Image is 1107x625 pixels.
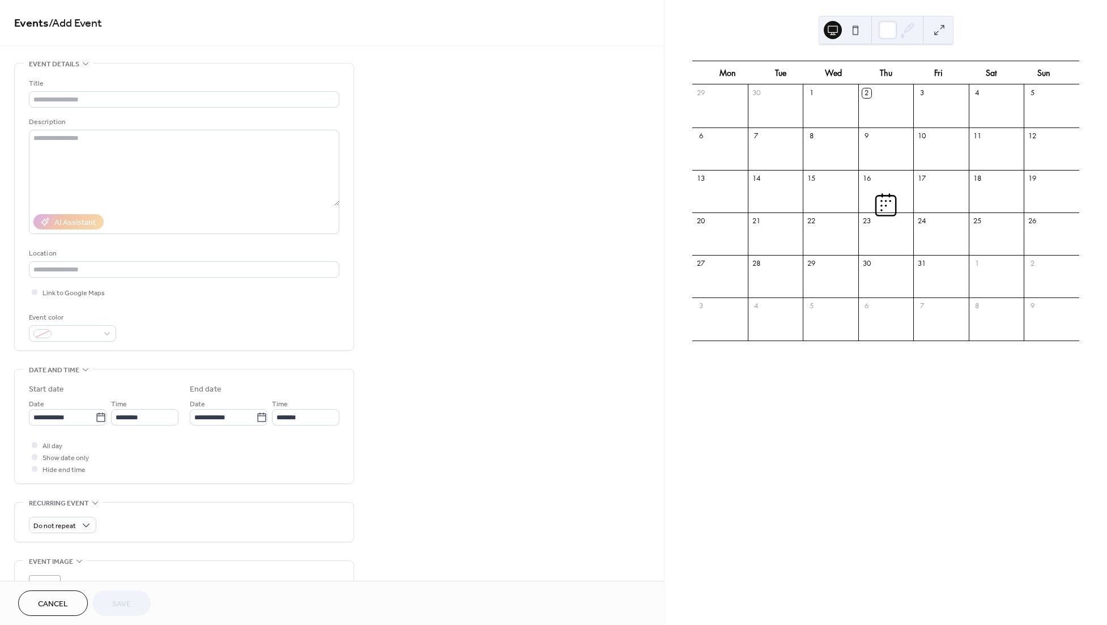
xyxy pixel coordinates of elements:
[272,398,288,410] span: Time
[807,259,816,269] div: 29
[973,173,982,183] div: 18
[696,131,706,141] div: 6
[862,259,872,269] div: 30
[912,61,965,84] div: Fri
[29,364,79,376] span: Date and time
[696,173,706,183] div: 13
[862,301,872,311] div: 6
[917,131,927,141] div: 10
[859,61,912,84] div: Thu
[752,173,761,183] div: 14
[29,575,61,607] div: ;
[862,216,872,226] div: 23
[190,384,222,396] div: End date
[917,259,927,269] div: 31
[29,498,89,509] span: Recurring event
[752,131,761,141] div: 7
[29,78,337,90] div: Title
[1017,61,1070,84] div: Sun
[18,590,88,616] button: Cancel
[29,312,114,324] div: Event color
[696,88,706,98] div: 29
[917,216,927,226] div: 24
[973,88,982,98] div: 4
[973,301,982,311] div: 8
[29,398,44,410] span: Date
[696,301,706,311] div: 3
[42,440,62,452] span: All day
[917,88,927,98] div: 3
[42,452,89,464] span: Show date only
[807,216,816,226] div: 22
[754,61,807,84] div: Tue
[807,173,816,183] div: 15
[49,12,102,35] span: / Add Event
[862,173,872,183] div: 16
[1028,301,1037,311] div: 9
[190,398,205,410] span: Date
[1028,173,1037,183] div: 19
[29,556,73,568] span: Event image
[111,398,127,410] span: Time
[701,61,754,84] div: Mon
[917,173,927,183] div: 17
[1028,259,1037,269] div: 2
[973,216,982,226] div: 25
[752,301,761,311] div: 4
[696,216,706,226] div: 20
[807,131,816,141] div: 8
[965,61,1017,84] div: Sat
[752,259,761,269] div: 28
[696,259,706,269] div: 27
[917,301,927,311] div: 7
[42,464,86,476] span: Hide end time
[14,12,49,35] a: Events
[752,88,761,98] div: 30
[29,248,337,260] div: Location
[1028,216,1037,226] div: 26
[973,131,982,141] div: 11
[752,216,761,226] div: 21
[807,301,816,311] div: 5
[33,520,76,533] span: Do not repeat
[862,88,872,98] div: 2
[1028,131,1037,141] div: 12
[973,259,982,269] div: 1
[29,116,337,128] div: Description
[42,287,105,299] span: Link to Google Maps
[807,88,816,98] div: 1
[1028,88,1037,98] div: 5
[807,61,859,84] div: Wed
[862,131,872,141] div: 9
[29,58,79,70] span: Event details
[38,598,68,610] span: Cancel
[29,384,64,396] div: Start date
